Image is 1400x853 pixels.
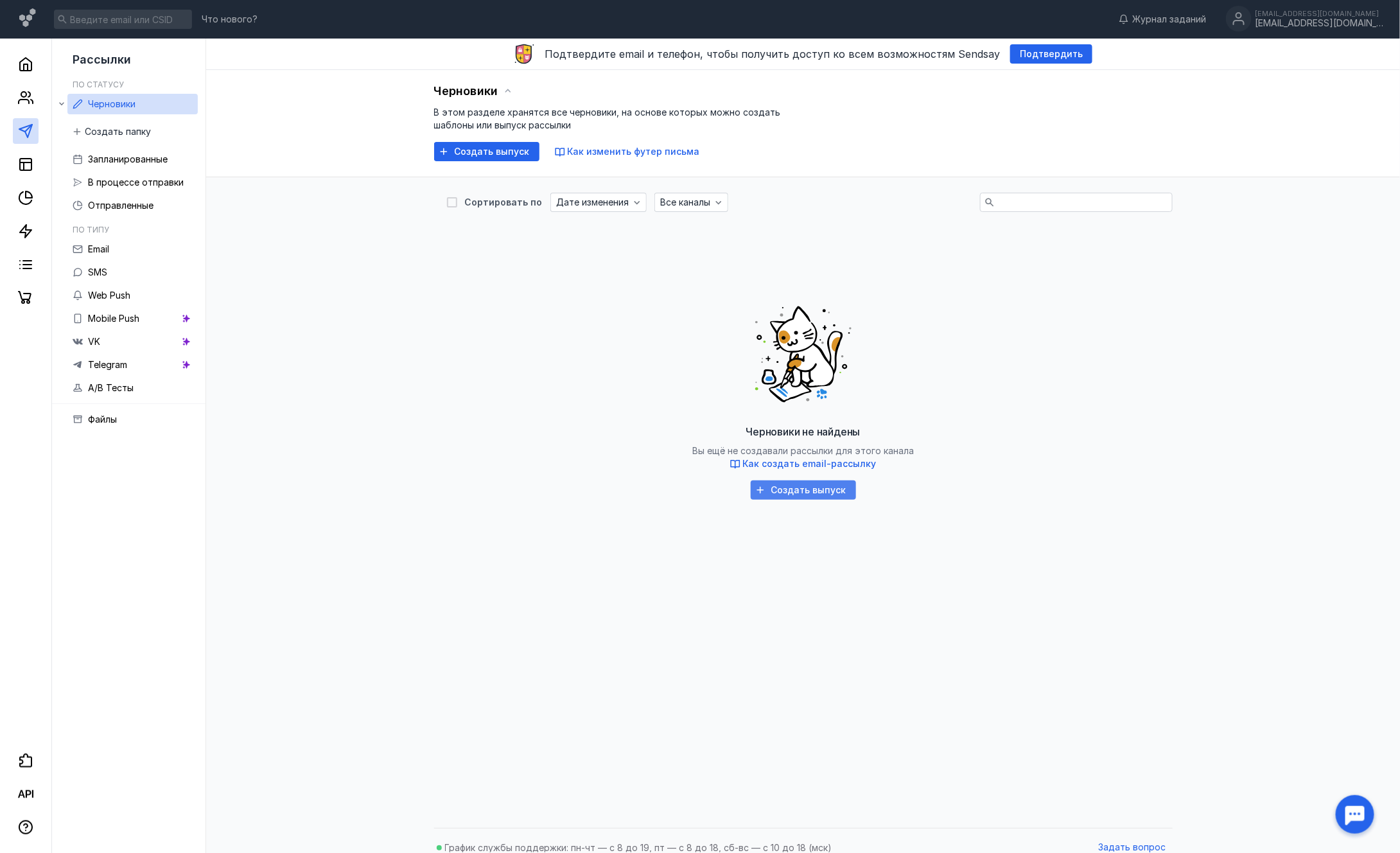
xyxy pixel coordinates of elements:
span: Telegram [88,359,127,370]
span: Черновики не найдены [746,425,860,438]
div: [EMAIL_ADDRESS][DOMAIN_NAME] [1256,10,1384,17]
span: Отправленные [88,200,153,211]
button: Создать папку [67,122,157,141]
span: VK [88,336,100,347]
button: Подтвердить [1010,44,1092,64]
button: Создать выпуск [434,142,539,161]
a: Отправленные [67,195,198,216]
span: Создать выпуск [455,146,530,157]
a: Журнал заданий [1112,13,1212,26]
span: Как изменить футер письма [568,146,700,157]
a: Что нового? [195,15,264,24]
button: Создать выпуск [751,480,856,500]
a: Web Push [67,285,198,306]
button: Все каналы [654,193,728,212]
span: Черновики [434,84,498,98]
a: Telegram [67,355,198,375]
span: SMS [88,267,107,277]
span: Подтвердить [1020,49,1083,60]
div: [EMAIL_ADDRESS][DOMAIN_NAME] [1256,18,1384,29]
button: Дате изменения [550,193,647,212]
span: Черновики [88,98,136,109]
span: Вы ещё не создавали рассылки для этого канала [692,445,914,470]
a: Черновики [67,94,198,114]
a: Email [67,239,198,259]
a: Файлы [67,409,198,430]
span: Как создать email-рассылку [743,458,877,469]
a: Запланированные [67,149,198,170]
span: В процессе отправки [88,177,184,188]
span: Email [88,243,109,254]
span: Задать вопрос [1099,842,1166,853]
span: Запланированные [88,154,168,164]
span: Файлы [88,414,117,425]
a: Mobile Push [67,308,198,329]
span: Рассылки [73,53,131,66]
h5: По статусу [73,80,124,89]
span: A/B Тесты [88,382,134,393]
div: Сортировать по [465,198,543,207]
span: Все каналы [661,197,711,208]
input: Введите email или CSID [54,10,192,29]
a: В процессе отправки [67,172,198,193]
span: Mobile Push [88,313,139,324]
span: Что нового? [202,15,258,24]
button: Как создать email-рассылку [730,457,877,470]
span: Web Push [88,290,130,301]
span: Журнал заданий [1132,13,1206,26]
span: Создать выпуск [771,485,846,496]
span: Создать папку [85,127,151,137]
a: A/B Тесты [67,378,198,398]
span: График службы поддержки: пн-чт — с 8 до 19, пт — с 8 до 18, сб-вс — с 10 до 18 (мск) [445,842,832,853]
a: VK [67,331,198,352]
h5: По типу [73,225,109,234]
button: Как изменить футер письма [555,145,700,158]
span: Дате изменения [557,197,629,208]
span: Подтвердите email и телефон, чтобы получить доступ ко всем возможностям Sendsay [545,48,1000,60]
span: В этом разделе хранятся все черновики, на основе которых можно создать шаблоны или выпуск рассылки [434,107,781,130]
a: SMS [67,262,198,283]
